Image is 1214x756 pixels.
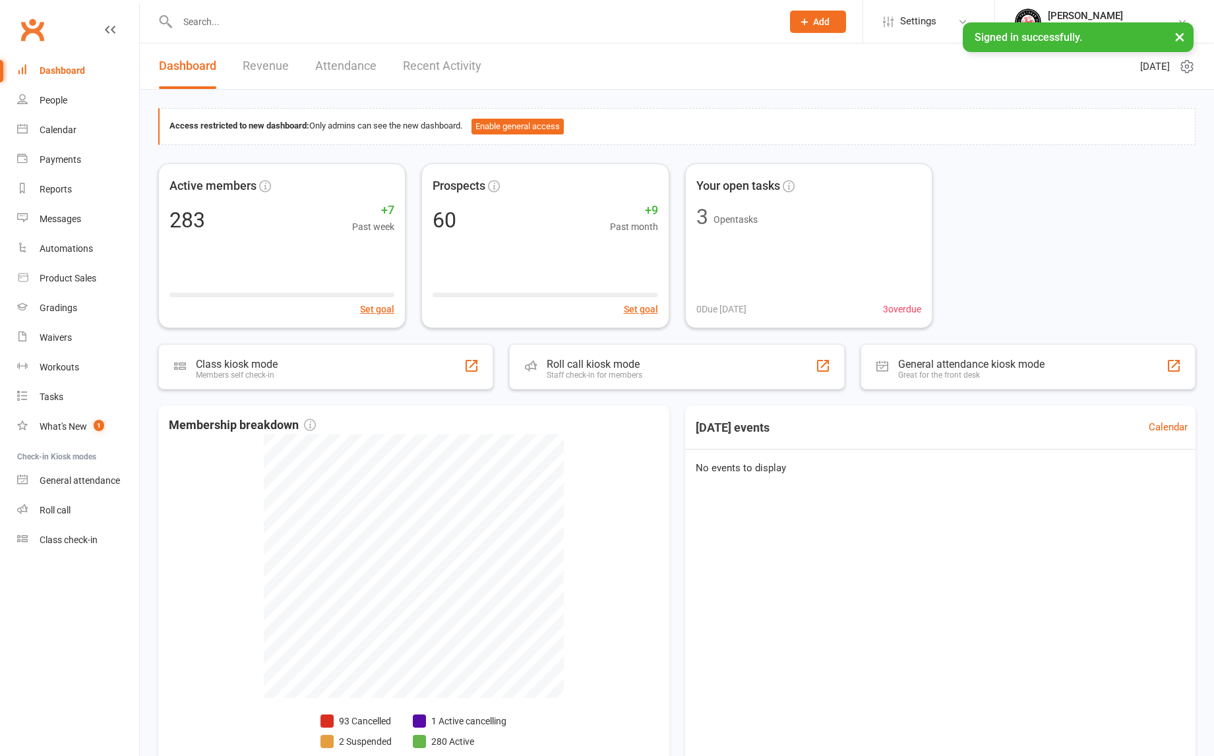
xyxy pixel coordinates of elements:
div: Automations [40,243,93,254]
div: Only admins can see the new dashboard. [169,119,1185,134]
a: Calendar [1149,419,1188,435]
strong: Access restricted to new dashboard: [169,121,309,131]
a: Attendance [315,44,377,89]
div: Dashboard [40,65,85,76]
a: Workouts [17,353,139,382]
span: 1 [94,420,104,431]
span: Signed in successfully. [975,31,1082,44]
a: Product Sales [17,264,139,293]
div: [PERSON_NAME] [1048,10,1177,22]
div: Product Sales [40,273,96,283]
button: × [1168,22,1192,51]
div: Great for the front desk [898,370,1045,380]
span: +9 [610,201,658,220]
a: Dashboard [159,44,216,89]
button: Set goal [624,302,658,316]
div: General attendance [40,475,120,486]
div: Tasks [40,392,63,402]
a: Automations [17,234,139,264]
span: [DATE] [1140,59,1170,74]
a: Class kiosk mode [17,525,139,555]
span: +7 [352,201,394,220]
div: Gradings [40,303,77,313]
div: People [40,95,67,105]
a: Reports [17,175,139,204]
a: Messages [17,204,139,234]
div: Reports [40,184,72,194]
div: 283 [169,210,205,231]
a: Tasks [17,382,139,412]
a: Recent Activity [403,44,481,89]
div: Class kiosk mode [196,358,278,370]
li: 93 Cancelled [320,714,392,728]
button: Add [790,11,846,33]
span: Settings [900,7,936,36]
div: 60 [433,210,456,231]
a: Gradings [17,293,139,323]
span: 3 overdue [883,302,921,316]
a: General attendance kiosk mode [17,466,139,496]
button: Enable general access [471,119,564,134]
a: Revenue [243,44,289,89]
li: 280 Active [413,734,506,749]
button: Set goal [360,302,394,316]
div: Global Shotokan Karate Pty Ltd [1048,22,1177,34]
div: What's New [40,421,87,432]
img: thumb_image1750234934.png [1015,9,1041,35]
div: Staff check-in for members [547,370,642,380]
span: Membership breakdown [169,416,316,435]
span: Past week [352,219,394,234]
span: Your open tasks [696,177,780,196]
div: Payments [40,154,81,165]
div: No events to display [680,450,1201,486]
div: Roll call kiosk mode [547,358,642,370]
div: Workouts [40,362,79,372]
a: What's New1 [17,412,139,442]
span: Add [813,16,830,27]
h3: [DATE] events [685,416,780,440]
a: Waivers [17,323,139,353]
div: Calendar [40,125,76,135]
a: Roll call [17,496,139,525]
div: Roll call [40,505,71,515]
a: People [17,86,139,115]
span: 0 Due [DATE] [696,302,746,316]
div: Messages [40,214,81,224]
a: Dashboard [17,56,139,86]
li: 2 Suspended [320,734,392,749]
span: Prospects [433,177,485,196]
a: Payments [17,145,139,175]
div: Members self check-in [196,370,278,380]
a: Clubworx [16,13,49,46]
li: 1 Active cancelling [413,714,506,728]
input: Search... [173,13,773,31]
span: Active members [169,177,257,196]
div: Waivers [40,332,72,343]
div: Class check-in [40,535,98,545]
span: Open tasks [713,214,758,225]
a: Calendar [17,115,139,145]
div: 3 [696,206,708,227]
div: General attendance kiosk mode [898,358,1045,370]
span: Past month [610,219,658,234]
